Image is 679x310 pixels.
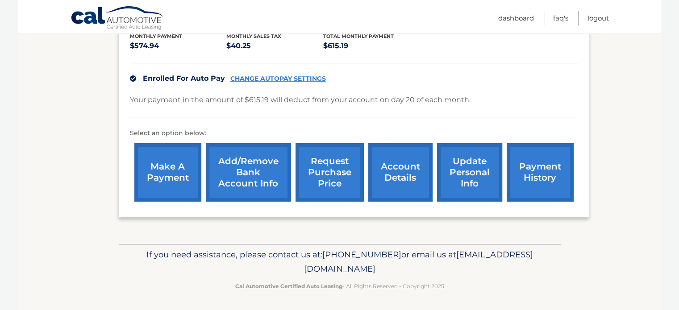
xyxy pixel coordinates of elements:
[498,11,534,25] a: Dashboard
[130,128,578,139] p: Select an option below:
[368,143,433,202] a: account details
[507,143,574,202] a: payment history
[226,33,281,39] span: Monthly sales Tax
[296,143,364,202] a: request purchase price
[322,249,401,260] span: [PHONE_NUMBER]
[235,283,342,289] strong: Cal Automotive Certified Auto Leasing
[130,94,471,106] p: Your payment in the amount of $615.19 will deduct from your account on day 20 of each month.
[323,33,394,39] span: Total Monthly Payment
[143,74,225,83] span: Enrolled For Auto Pay
[130,40,227,52] p: $574.94
[125,248,555,276] p: If you need assistance, please contact us at: or email us at
[553,11,568,25] a: FAQ's
[587,11,609,25] a: Logout
[134,143,201,202] a: make a payment
[71,6,164,32] a: Cal Automotive
[130,33,182,39] span: Monthly Payment
[437,143,502,202] a: update personal info
[226,40,323,52] p: $40.25
[130,75,136,82] img: check.svg
[125,281,555,291] p: - All Rights Reserved - Copyright 2025
[230,75,326,83] a: CHANGE AUTOPAY SETTINGS
[206,143,291,202] a: Add/Remove bank account info
[323,40,420,52] p: $615.19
